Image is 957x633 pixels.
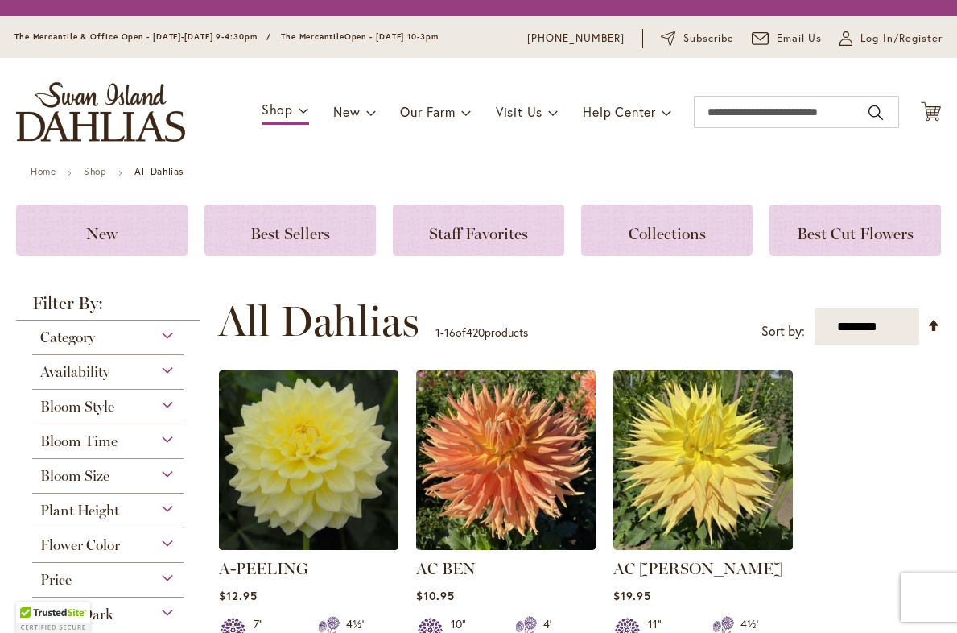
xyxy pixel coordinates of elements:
span: Bloom Style [40,398,114,416]
button: Search [868,100,883,126]
span: New [333,103,360,120]
img: A-Peeling [219,370,398,550]
strong: All Dahlias [134,165,184,177]
a: Collections [581,205,753,256]
span: Collections [629,224,706,243]
span: Subscribe [683,31,734,47]
span: 16 [444,325,456,340]
span: Log In/Register [860,31,943,47]
span: Open - [DATE] 10-3pm [344,31,439,42]
span: Best Cut Flowers [797,224,914,243]
span: New [86,224,118,243]
span: Availability [40,363,109,381]
a: AC Jeri [613,538,793,553]
span: Help Center [583,103,656,120]
span: $10.95 [416,588,455,603]
span: Email Us [777,31,823,47]
a: Shop [84,165,106,177]
a: Best Cut Flowers [769,205,941,256]
a: Staff Favorites [393,205,564,256]
span: $12.95 [219,588,258,603]
a: Best Sellers [204,205,376,256]
span: Staff Favorites [429,224,528,243]
span: Flower Color [40,536,120,554]
span: Visit Us [496,103,542,120]
span: Plant Height [40,502,119,519]
span: 420 [466,325,485,340]
a: Home [31,165,56,177]
span: Price [40,571,72,589]
span: Bloom Size [40,467,109,485]
iframe: Launch Accessibility Center [12,576,57,621]
span: Bloom Time [40,432,118,450]
a: [PHONE_NUMBER] [527,31,625,47]
a: A-Peeling [219,538,398,553]
a: store logo [16,82,185,142]
span: 1 [435,325,440,340]
a: Email Us [752,31,823,47]
span: Shop [262,101,293,118]
img: AC Jeri [613,370,793,550]
p: - of products [435,320,528,345]
strong: Filter By: [16,295,200,321]
span: Best Sellers [250,224,330,243]
a: AC BEN [416,559,476,578]
a: AC [PERSON_NAME] [613,559,782,578]
span: $19.95 [613,588,651,603]
span: Our Farm [400,103,455,120]
span: All Dahlias [218,297,419,345]
span: The Mercantile & Office Open - [DATE]-[DATE] 9-4:30pm / The Mercantile [14,31,344,42]
a: Subscribe [661,31,734,47]
span: Category [40,329,95,346]
label: Sort by: [761,316,805,346]
a: A-PEELING [219,559,308,578]
a: Log In/Register [839,31,943,47]
img: AC BEN [416,370,596,550]
a: New [16,205,188,256]
a: AC BEN [416,538,596,553]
